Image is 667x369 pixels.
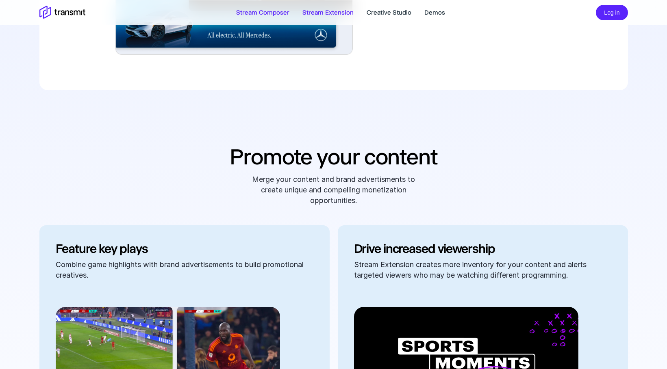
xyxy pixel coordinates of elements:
[236,8,289,17] a: Stream Composer
[56,242,313,256] h3: Feature key plays
[242,174,425,206] div: Merge your content and brand advertisments to create unique and compelling monetization opportuni...
[367,8,411,17] a: Creative Studio
[56,259,313,281] div: Combine game highlights with brand advertisements to build promotional creatives.
[302,8,354,17] a: Stream Extension
[596,8,628,16] a: Log in
[596,5,628,21] button: Log in
[39,142,628,171] h2: Promote your content
[354,259,612,281] div: Stream Extension creates more inventory for your content and alerts targeted viewers who may be w...
[354,242,612,256] h3: Drive increased viewership
[424,8,445,17] a: Demos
